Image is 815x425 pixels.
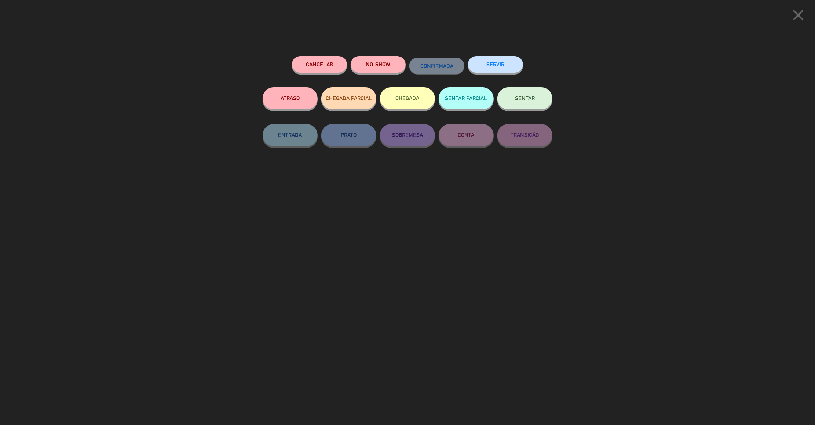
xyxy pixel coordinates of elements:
span: SENTAR [515,95,535,101]
button: SENTAR [497,87,552,109]
i: close [789,6,807,24]
button: Cancelar [292,56,347,73]
span: CONFIRMADA [420,63,453,69]
button: NO-SHOW [351,56,406,73]
button: CHEGADA [380,87,435,109]
button: CONFIRMADA [409,58,464,74]
button: SENTAR PARCIAL [439,87,494,109]
span: CHEGADA PARCIAL [326,95,372,101]
button: ATRASO [263,87,318,109]
button: CONTA [439,124,494,146]
button: ENTRADA [263,124,318,146]
button: SOBREMESA [380,124,435,146]
button: PRATO [321,124,376,146]
button: SERVIR [468,56,523,73]
button: CHEGADA PARCIAL [321,87,376,109]
button: TRANSIÇÃO [497,124,552,146]
button: close [787,6,809,27]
